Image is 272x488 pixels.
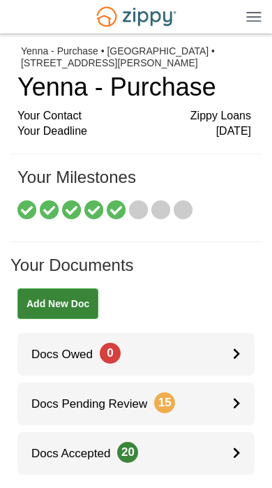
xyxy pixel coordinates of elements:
[17,447,138,460] span: Docs Accepted
[190,108,251,124] span: Zippy Loans
[17,383,255,425] a: Docs Pending Review15
[17,432,255,475] a: Docs Accepted20
[17,333,255,376] a: Docs Owed0
[17,73,251,101] h1: Yenna - Purchase
[17,124,251,140] div: Your Deadline
[154,392,175,413] span: 15
[17,108,251,124] div: Your Contact
[17,168,251,200] h1: Your Milestones
[17,288,98,319] a: Add New Doc
[246,11,262,22] img: Mobile Dropdown Menu
[17,397,175,411] span: Docs Pending Review
[216,124,251,140] span: [DATE]
[100,343,121,364] span: 0
[17,348,121,361] span: Docs Owed
[21,45,251,69] div: Yenna - Purchase • [GEOGRAPHIC_DATA] • [STREET_ADDRESS][PERSON_NAME]
[117,442,138,463] span: 20
[10,256,262,288] h1: Your Documents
